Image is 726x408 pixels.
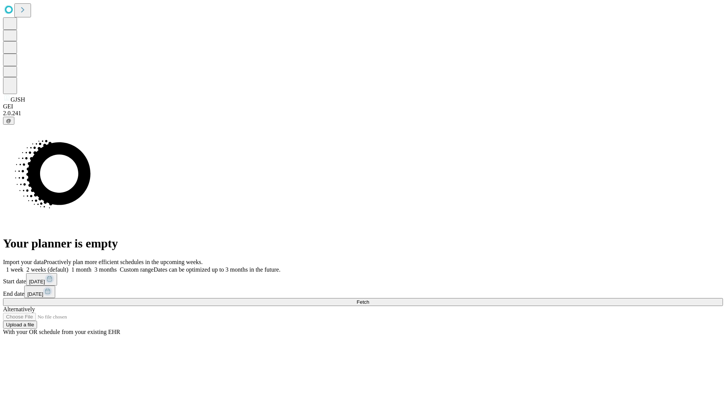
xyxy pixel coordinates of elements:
span: 1 month [71,266,92,273]
button: @ [3,117,14,125]
button: Upload a file [3,321,37,329]
span: Alternatively [3,306,35,312]
span: [DATE] [29,279,45,284]
button: Fetch [3,298,723,306]
button: [DATE] [24,286,55,298]
span: Fetch [357,299,369,305]
span: [DATE] [27,291,43,297]
span: Dates can be optimized up to 3 months in the future. [154,266,280,273]
h1: Your planner is empty [3,236,723,250]
div: GEI [3,103,723,110]
div: 2.0.241 [3,110,723,117]
span: Import your data [3,259,44,265]
div: End date [3,286,723,298]
button: [DATE] [26,273,57,286]
span: With your OR schedule from your existing EHR [3,329,120,335]
div: Start date [3,273,723,286]
span: 1 week [6,266,23,273]
span: 2 weeks (default) [26,266,68,273]
span: @ [6,118,11,124]
span: 3 months [95,266,117,273]
span: Custom range [120,266,154,273]
span: Proactively plan more efficient schedules in the upcoming weeks. [44,259,203,265]
span: GJSH [11,96,25,103]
